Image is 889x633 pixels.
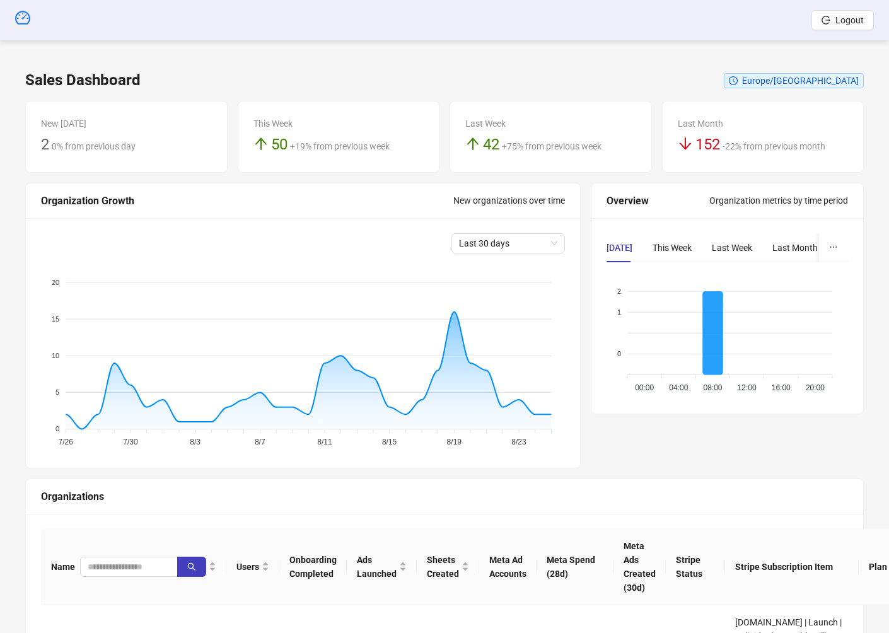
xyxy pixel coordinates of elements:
tspan: 15 [52,315,59,322]
span: 2 [41,136,49,153]
button: Logout [811,10,874,30]
span: 0% from previous day [52,141,136,151]
span: Last 30 days [459,234,557,253]
span: clock-circle [729,76,738,85]
span: Logout [835,15,864,25]
th: Meta Ads Created (30d) [613,529,666,605]
span: 42 [483,136,499,153]
span: search [187,562,196,571]
span: arrow-up [465,136,480,151]
div: Last Week [712,241,752,255]
tspan: 0 [617,350,621,357]
span: 50 [271,136,288,153]
tspan: 20:00 [806,383,825,392]
div: Last Month [772,241,818,255]
tspan: 04:00 [670,383,689,392]
tspan: 1 [617,308,621,315]
span: Sheets Created [427,553,459,581]
tspan: 10 [52,352,59,359]
tspan: 16:00 [772,383,791,392]
th: Meta Ad Accounts [479,529,537,605]
tspan: 0 [55,425,59,433]
span: arrow-down [678,136,693,151]
th: Onboarding Completed [279,529,347,605]
th: Ads Launched [347,529,417,605]
tspan: 2 [617,287,621,294]
div: Last Month [678,117,849,131]
div: This Week [653,241,692,255]
div: Organization Growth [41,193,453,209]
div: New [DATE] [41,117,212,131]
tspan: 12:00 [738,383,757,392]
tspan: 08:00 [704,383,723,392]
span: dashboard [15,10,30,25]
tspan: 8/15 [382,437,397,446]
tspan: 8/19 [447,437,462,446]
span: Ads Launched [357,553,397,581]
tspan: 8/7 [255,437,265,446]
tspan: 8/3 [190,437,200,446]
tspan: 20 [52,278,59,286]
span: Users [236,560,259,574]
div: [DATE] [607,241,632,255]
span: +75% from previous week [502,141,601,151]
th: Stripe Status [666,529,725,605]
button: ellipsis [819,233,848,262]
span: +19% from previous week [290,141,390,151]
tspan: 7/30 [123,437,138,446]
div: Organizations [41,489,848,504]
tspan: 7/26 [59,437,74,446]
th: Sheets Created [417,529,479,605]
span: Organization metrics by time period [709,195,848,206]
tspan: 8/23 [511,437,526,446]
h3: Sales Dashboard [25,71,141,91]
tspan: 00:00 [636,383,654,392]
tspan: 5 [55,388,59,396]
span: Plan [869,560,887,574]
span: Europe/[GEOGRAPHIC_DATA] [742,76,859,86]
span: arrow-up [253,136,269,151]
tspan: 8/11 [317,437,332,446]
div: Overview [607,193,709,209]
div: This Week [253,117,424,131]
th: Users [226,529,279,605]
th: Meta Spend (28d) [537,529,613,605]
span: New organizations over time [453,195,565,206]
span: ellipsis [829,243,838,252]
th: Stripe Subscription Item [725,529,859,605]
span: -22% from previous month [723,141,825,151]
span: logout [822,16,830,25]
span: 152 [695,136,720,153]
div: Last Week [465,117,636,131]
button: search [177,557,206,577]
